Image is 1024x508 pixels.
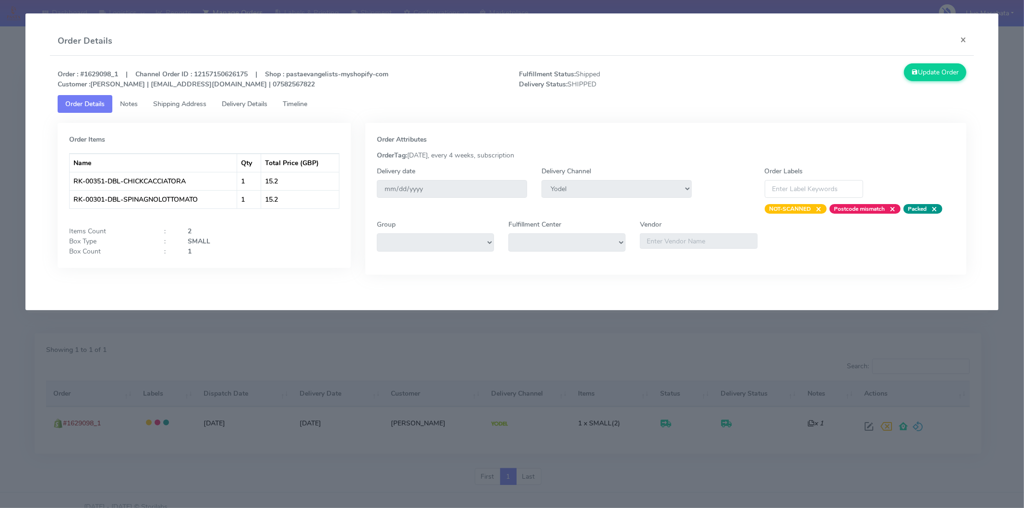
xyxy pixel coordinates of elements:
[377,135,427,144] strong: Order Attributes
[904,63,966,81] button: Update Order
[237,190,262,208] td: 1
[62,246,157,256] div: Box Count
[834,205,885,213] strong: Postcode mismatch
[885,204,896,214] span: ×
[927,204,938,214] span: ×
[58,80,90,89] strong: Customer :
[261,172,339,190] td: 15.2
[237,154,262,172] th: Qty
[157,226,181,236] div: :
[188,237,210,246] strong: SMALL
[153,99,206,109] span: Shipping Address
[222,99,267,109] span: Delivery Details
[377,151,407,160] strong: OrderTag:
[120,99,138,109] span: Notes
[770,205,811,213] strong: NOT-SCANNED
[62,236,157,246] div: Box Type
[283,99,307,109] span: Timeline
[640,219,662,230] label: Vendor
[519,80,567,89] strong: Delivery Status:
[58,95,966,113] ul: Tabs
[542,166,591,176] label: Delivery Channel
[70,154,237,172] th: Name
[62,226,157,236] div: Items Count
[377,166,415,176] label: Delivery date
[237,172,262,190] td: 1
[261,154,339,172] th: Total Price (GBP)
[188,247,192,256] strong: 1
[519,70,576,79] strong: Fulfillment Status:
[908,205,927,213] strong: Packed
[70,190,237,208] td: RK-00301-DBL-SPINAGNOLOTTOMATO
[765,166,803,176] label: Order Labels
[69,135,105,144] strong: Order Items
[370,150,962,160] div: [DATE], every 4 weeks, subscription
[261,190,339,208] td: 15.2
[58,35,112,48] h4: Order Details
[157,246,181,256] div: :
[952,27,974,52] button: Close
[512,69,743,89] span: Shipped SHIPPED
[65,99,105,109] span: Order Details
[640,233,757,249] input: Enter Vendor Name
[508,219,561,230] label: Fulfillment Center
[377,219,396,230] label: Group
[70,172,237,190] td: RK-00351-DBL-CHICKCACCIATORA
[765,180,864,198] input: Enter Label Keywords
[157,236,181,246] div: :
[188,227,192,236] strong: 2
[58,70,388,89] strong: Order : #1629098_1 | Channel Order ID : 12157150626175 | Shop : pastaevangelists-myshopify-com [P...
[811,204,822,214] span: ×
